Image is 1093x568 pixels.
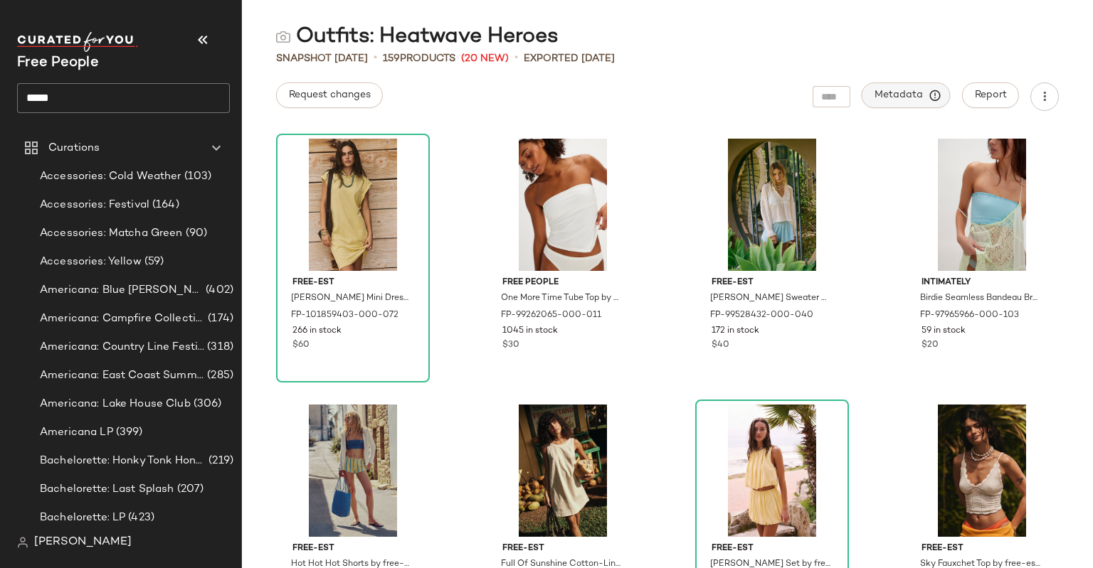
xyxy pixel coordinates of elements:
[712,542,833,555] span: free-est
[181,168,212,185] span: (103)
[142,254,164,270] span: (59)
[183,225,208,242] span: (90)
[920,309,1019,322] span: FP-97965966-000-103
[113,424,143,441] span: (399)
[862,82,951,108] button: Metadata
[40,254,142,270] span: Accessories: Yellow
[922,325,966,338] span: 59 in stock
[288,90,371,101] span: Request changes
[501,292,622,305] span: One More Time Tube Top by Free People in White, Size: XS
[17,55,99,70] span: Current Company Name
[502,542,623,555] span: free-est
[502,325,558,338] span: 1045 in stock
[40,424,113,441] span: Americana LP
[700,139,844,271] img: 99528432_040_a
[292,277,413,289] span: free-est
[281,404,425,537] img: 90878760_079_0
[700,404,844,537] img: 99141129_072_a
[502,277,623,289] span: Free People
[292,339,310,352] span: $60
[149,197,179,213] span: (164)
[920,292,1041,305] span: Birdie Seamless Bandeau Bralette by Intimately at Free People in Blue, Size: XS/S
[514,50,518,67] span: •
[40,168,181,185] span: Accessories: Cold Weather
[910,139,1054,271] img: 97965966_103_a
[40,396,191,412] span: Americana: Lake House Club
[174,481,204,498] span: (207)
[206,453,233,469] span: (219)
[281,139,425,271] img: 101859403_072_a
[712,325,759,338] span: 172 in stock
[974,90,1007,101] span: Report
[383,53,400,64] span: 159
[712,339,729,352] span: $40
[461,51,509,66] span: (20 New)
[502,339,519,352] span: $30
[40,282,203,299] span: Americana: Blue [PERSON_NAME] Baby
[524,51,615,66] p: Exported [DATE]
[276,23,559,51] div: Outfits: Heatwave Heroes
[203,282,233,299] span: (402)
[712,277,833,289] span: free-est
[874,89,939,102] span: Metadata
[17,32,138,52] img: cfy_white_logo.C9jOOHJF.svg
[34,534,132,551] span: [PERSON_NAME]
[48,140,100,156] span: Curations
[276,51,368,66] span: Snapshot [DATE]
[125,510,154,526] span: (423)
[17,537,28,548] img: svg%3e
[191,396,222,412] span: (306)
[40,225,183,242] span: Accessories: Matcha Green
[204,339,233,355] span: (318)
[40,481,174,498] span: Bachelorette: Last Splash
[374,50,377,67] span: •
[962,82,1019,108] button: Report
[291,309,398,322] span: FP-101859403-000-072
[40,197,149,213] span: Accessories: Festival
[292,325,342,338] span: 266 in stock
[383,51,455,66] div: Products
[40,339,204,355] span: Americana: Country Line Festival
[291,292,412,305] span: [PERSON_NAME] Mini Dress by free-est at Free People in Yellow, Size: S
[276,30,290,44] img: svg%3e
[501,309,601,322] span: FP-99262065-000-011
[276,82,383,108] button: Request changes
[922,277,1042,289] span: Intimately
[205,311,233,327] span: (174)
[710,309,813,322] span: FP-99528432-000-040
[910,404,1054,537] img: 98373913_011_c
[491,404,635,537] img: 88031331_012_a
[40,510,125,526] span: Bachelorette: LP
[292,542,413,555] span: free-est
[710,292,831,305] span: [PERSON_NAME] Sweater Shorts by free-est at Free People in Blue, Size: L
[40,368,204,384] span: Americana: East Coast Summer
[40,453,206,469] span: Bachelorette: Honky Tonk Honey
[922,542,1042,555] span: free-est
[491,139,635,271] img: 99262065_011_a
[204,368,233,384] span: (285)
[40,311,205,327] span: Americana: Campfire Collective
[922,339,939,352] span: $20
